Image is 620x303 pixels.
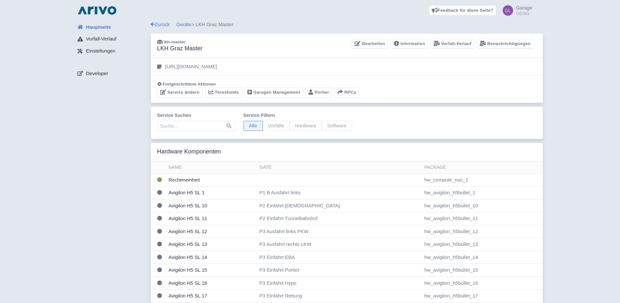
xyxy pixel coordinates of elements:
span: lkh-master [164,40,185,44]
label: Service filtern [243,112,352,119]
td: Avigilon H5 SL 1 [166,186,257,199]
td: Avigilon H5 SL 11 [166,212,257,225]
td: P3 Einfahrt Rettung [257,290,422,303]
td: hw_avigilon_h5bullet_10 [422,199,543,212]
h3: Hardware Komponenten [157,148,221,155]
span: Hardware [290,121,322,131]
td: hw_avigilon_h5bullet_14 [422,251,543,264]
a: Hauptseite [72,21,151,33]
span: Software [322,121,352,131]
span: Developer [86,70,108,77]
a: Developer [72,67,151,80]
button: RPCs [335,88,359,98]
td: P2 Einfahrt Tunnelbahnhof [257,212,422,225]
td: hw_compute_nuc_1 [422,173,543,186]
td: P3 Ausfahrt rechts LKW [257,238,422,251]
a: Portier [306,88,332,98]
td: hw_avigilon_h5bullet_1 [422,186,543,199]
a: Benachrichtigungen [477,39,533,49]
input: Suche… [157,121,236,131]
a: Feedback für diese Seite? [429,5,496,16]
td: P3 Ausfahrt links PKW [257,225,422,238]
small: GESIG [516,11,532,16]
td: hw_avigilon_h5bullet_15 [422,264,543,277]
a: Information [391,39,428,49]
h3: LKH Graz Master [157,45,203,52]
td: hw_avigilon_h5bullet_12 [422,225,543,238]
td: hw_avigilon_h5bullet_17 [422,290,543,303]
img: logo [76,5,118,16]
a: Thresholds [205,88,242,98]
th: Package [422,161,543,174]
td: Avigilon H5 SL 13 [166,238,257,251]
td: P2 Einfahrt [DEMOGRAPHIC_DATA] [257,199,422,212]
td: P3 Einfahrt EBA [257,251,422,264]
a: Garagen Management [244,88,303,98]
label: Service suchen [157,112,236,119]
span: Einstellungen [86,47,115,55]
td: Recheneinheit [166,173,257,186]
td: Avigilon H5 SL 16 [166,277,257,290]
p: [URL][DOMAIN_NAME] [165,63,217,71]
span: Vorfall-Verlauf [86,35,116,43]
span: Garage [516,5,532,10]
td: hw_avigilon_h5bullet_16 [422,277,543,290]
span: Alle [243,121,263,131]
a: Vorfall-Verlauf [72,33,151,45]
span: Fortgeschrittene Aktionen [163,82,216,87]
td: P3 Einfahrt Hypo [257,277,422,290]
div: > LKH Graz Master [151,21,543,28]
td: Avigilon H5 SL 15 [166,264,257,277]
td: P3 Einfahrt Portier [257,264,422,277]
td: Avigilon H5 SL 14 [166,251,257,264]
th: Gate [257,161,422,174]
span: Hauptseite [86,24,111,31]
a: Vorfall-Verlauf [431,39,474,49]
td: Avigilon H5 SL 12 [166,225,257,238]
span: Vorfälle [262,121,290,131]
td: Avigilon H5 SL 17 [166,290,257,303]
a: Einstellungen [72,45,151,57]
td: P1 B Ausfahrt links [257,186,422,199]
a: Geräte [176,22,192,27]
td: Avigilon H5 SL 10 [166,199,257,212]
a: Zurück [151,22,170,27]
a: Service ändern [157,88,203,98]
a: Bearbeiten [352,39,388,49]
td: hw_avigilon_h5bullet_11 [422,212,543,225]
th: Name [166,161,257,174]
td: hw_avigilon_h5bullet_13 [422,238,543,251]
a: Garage GESIG [499,5,532,16]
